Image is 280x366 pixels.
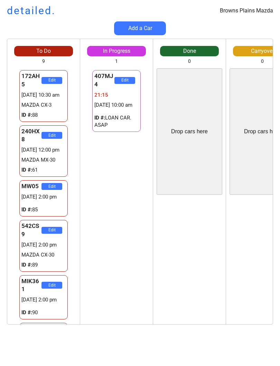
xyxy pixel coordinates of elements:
[41,77,62,84] button: Edit
[220,7,273,15] div: Browns Plains Mazda
[94,114,139,129] div: LOAN CAR. ASAP
[21,112,32,118] strong: ID #:
[21,167,32,173] strong: ID #:
[41,227,62,234] button: Edit
[21,251,66,259] div: MAZDA CX-30
[21,127,41,144] div: 240HX8
[94,91,139,99] div: 21:15
[21,262,32,268] strong: ID #:
[87,47,146,55] div: In Progress
[21,193,66,201] div: [DATE] 2:00 pm
[21,146,66,154] div: [DATE] 12:00 pm
[7,3,56,18] h1: detailed.
[21,309,66,316] div: 90
[21,112,66,119] div: 88
[115,58,118,65] div: 1
[21,102,66,109] div: MAZDA CX-3
[21,166,66,174] div: 61
[21,296,66,304] div: [DATE] 2:00 pm
[21,91,66,99] div: [DATE] 10:30 am
[94,115,105,121] strong: ID #:
[21,72,41,89] div: 172AH5
[21,241,66,249] div: [DATE] 2:00 pm
[42,58,45,65] div: 9
[21,156,66,164] div: MAZDA MX-30
[21,182,41,191] div: MW05
[94,72,114,89] div: 407MJ4
[21,206,66,213] div: 85
[188,58,191,65] div: 0
[41,282,62,289] button: Edit
[21,206,32,213] strong: ID #:
[14,47,73,55] div: To Do
[261,58,264,65] div: 0
[160,47,219,55] div: Done
[21,222,41,239] div: 542CS9
[114,21,166,35] button: Add a Car
[41,132,62,139] button: Edit
[94,102,139,109] div: [DATE] 10:00 am
[171,128,208,135] div: Drop cars here
[21,309,32,316] strong: ID #:
[114,77,135,84] button: Edit
[21,261,66,269] div: 89
[21,277,41,294] div: MIK361
[41,183,62,190] button: Edit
